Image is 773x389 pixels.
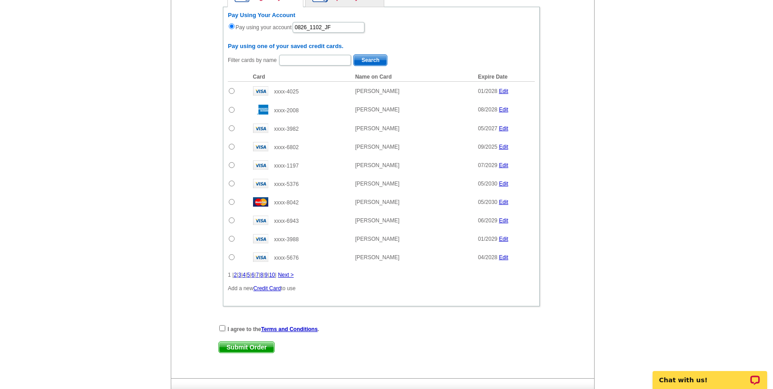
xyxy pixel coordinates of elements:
span: Submit Order [219,342,274,353]
img: amex.gif [253,105,268,115]
span: xxxx-1197 [274,163,299,169]
span: xxxx-3988 [274,236,299,243]
span: 04/2028 [478,254,497,261]
a: Next > [278,272,293,278]
img: visa.gif [253,216,268,225]
span: [PERSON_NAME] [355,236,400,242]
p: Add a new to use [228,284,535,292]
a: 6 [251,272,254,278]
span: xxxx-6943 [274,218,299,224]
span: [PERSON_NAME] [355,199,400,205]
a: Edit [499,236,508,242]
span: 05/2030 [478,181,497,187]
strong: I agree to the . [227,326,319,332]
img: visa.gif [253,252,268,262]
a: 5 [247,272,250,278]
span: 05/2027 [478,125,497,132]
span: 06/2029 [478,217,497,224]
span: [PERSON_NAME] [355,88,400,94]
img: mast.gif [253,197,268,207]
a: Edit [499,88,508,94]
div: Pay using your account [228,12,535,34]
a: Edit [499,217,508,224]
a: 10 [269,272,275,278]
span: xxxx-2008 [274,107,299,114]
span: 07/2029 [478,162,497,168]
a: Edit [499,199,508,205]
button: Search [353,54,387,66]
span: [PERSON_NAME] [355,144,400,150]
img: visa.gif [253,160,268,170]
span: Search [354,55,387,66]
span: xxxx-5376 [274,181,299,187]
th: Expire Date [473,72,535,82]
th: Name on Card [351,72,473,82]
a: 3 [238,272,241,278]
a: Edit [499,254,508,261]
a: 7 [256,272,259,278]
span: [PERSON_NAME] [355,254,400,261]
a: Credit Card [253,285,281,292]
span: xxxx-6802 [274,144,299,150]
th: Card [249,72,351,82]
img: visa.gif [253,234,268,243]
h6: Pay using one of your saved credit cards. [228,43,535,50]
span: 08/2028 [478,106,497,113]
a: Edit [499,125,508,132]
a: Edit [499,144,508,150]
div: 1 | | | | | | | | | | [228,271,535,279]
span: xxxx-5676 [274,255,299,261]
span: xxxx-3982 [274,126,299,132]
span: xxxx-4025 [274,88,299,95]
span: [PERSON_NAME] [355,125,400,132]
img: visa.gif [253,86,268,96]
span: 01/2028 [478,88,497,94]
span: [PERSON_NAME] [355,217,400,224]
a: Edit [499,181,508,187]
h6: Pay Using Your Account [228,12,535,19]
input: PO #: [293,22,364,33]
span: [PERSON_NAME] [355,106,400,113]
iframe: LiveChat chat widget [647,361,773,389]
span: 05/2030 [478,199,497,205]
img: visa.gif [253,124,268,133]
a: 4 [243,272,246,278]
span: [PERSON_NAME] [355,181,400,187]
span: 09/2025 [478,144,497,150]
a: 9 [265,272,268,278]
a: 2 [234,272,237,278]
label: Filter cards by name [228,56,277,64]
span: [PERSON_NAME] [355,162,400,168]
span: 01/2029 [478,236,497,242]
a: Edit [499,162,508,168]
img: visa.gif [253,179,268,188]
img: visa.gif [253,142,268,151]
a: Terms and Conditions [261,326,318,332]
a: Edit [499,106,508,113]
span: xxxx-8042 [274,199,299,206]
a: 8 [260,272,263,278]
